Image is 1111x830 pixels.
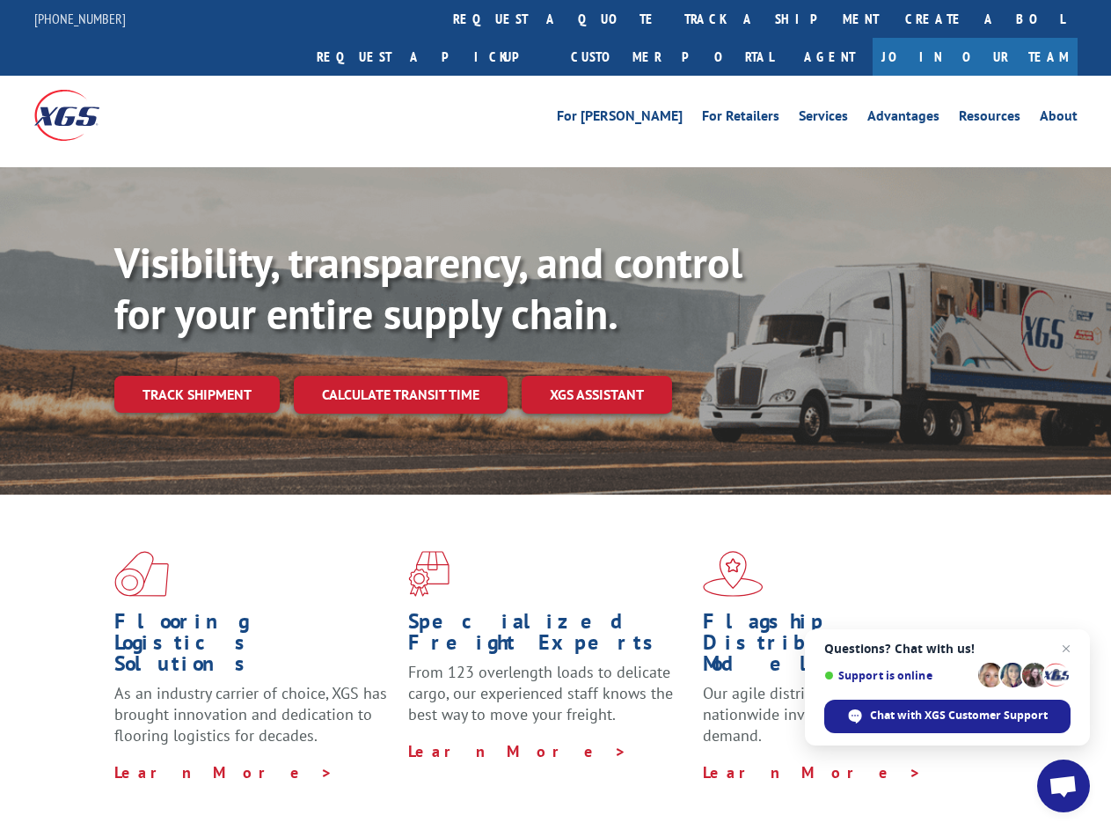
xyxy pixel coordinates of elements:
img: xgs-icon-flagship-distribution-model-red [703,551,764,597]
span: Chat with XGS Customer Support [824,700,1071,733]
a: For [PERSON_NAME] [557,109,683,129]
a: Advantages [867,109,939,129]
a: About [1040,109,1078,129]
p: From 123 overlength loads to delicate cargo, our experienced staff knows the best way to move you... [408,662,689,740]
a: Learn More > [114,762,333,782]
span: As an industry carrier of choice, XGS has brought innovation and dedication to flooring logistics... [114,683,387,746]
a: Agent [786,38,873,76]
a: XGS ASSISTANT [522,376,672,414]
img: xgs-icon-total-supply-chain-intelligence-red [114,551,169,597]
span: Chat with XGS Customer Support [870,708,1048,723]
b: Visibility, transparency, and control for your entire supply chain. [114,235,742,341]
img: xgs-icon-focused-on-flooring-red [408,551,450,597]
span: Our agile distribution network gives you nationwide inventory management on demand. [703,683,978,746]
a: Join Our Team [873,38,1078,76]
a: Learn More > [703,762,922,782]
a: Services [799,109,848,129]
a: Open chat [1037,760,1090,812]
a: [PHONE_NUMBER] [34,10,126,27]
a: Calculate transit time [294,376,508,414]
a: Learn More > [408,741,627,761]
a: Resources [959,109,1020,129]
h1: Flagship Distribution Model [703,611,983,683]
span: Questions? Chat with us! [824,642,1071,656]
a: Customer Portal [558,38,786,76]
h1: Specialized Freight Experts [408,611,689,662]
a: Track shipment [114,376,280,413]
span: Support is online [824,669,972,682]
a: Request a pickup [303,38,558,76]
a: For Retailers [702,109,779,129]
h1: Flooring Logistics Solutions [114,611,395,683]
